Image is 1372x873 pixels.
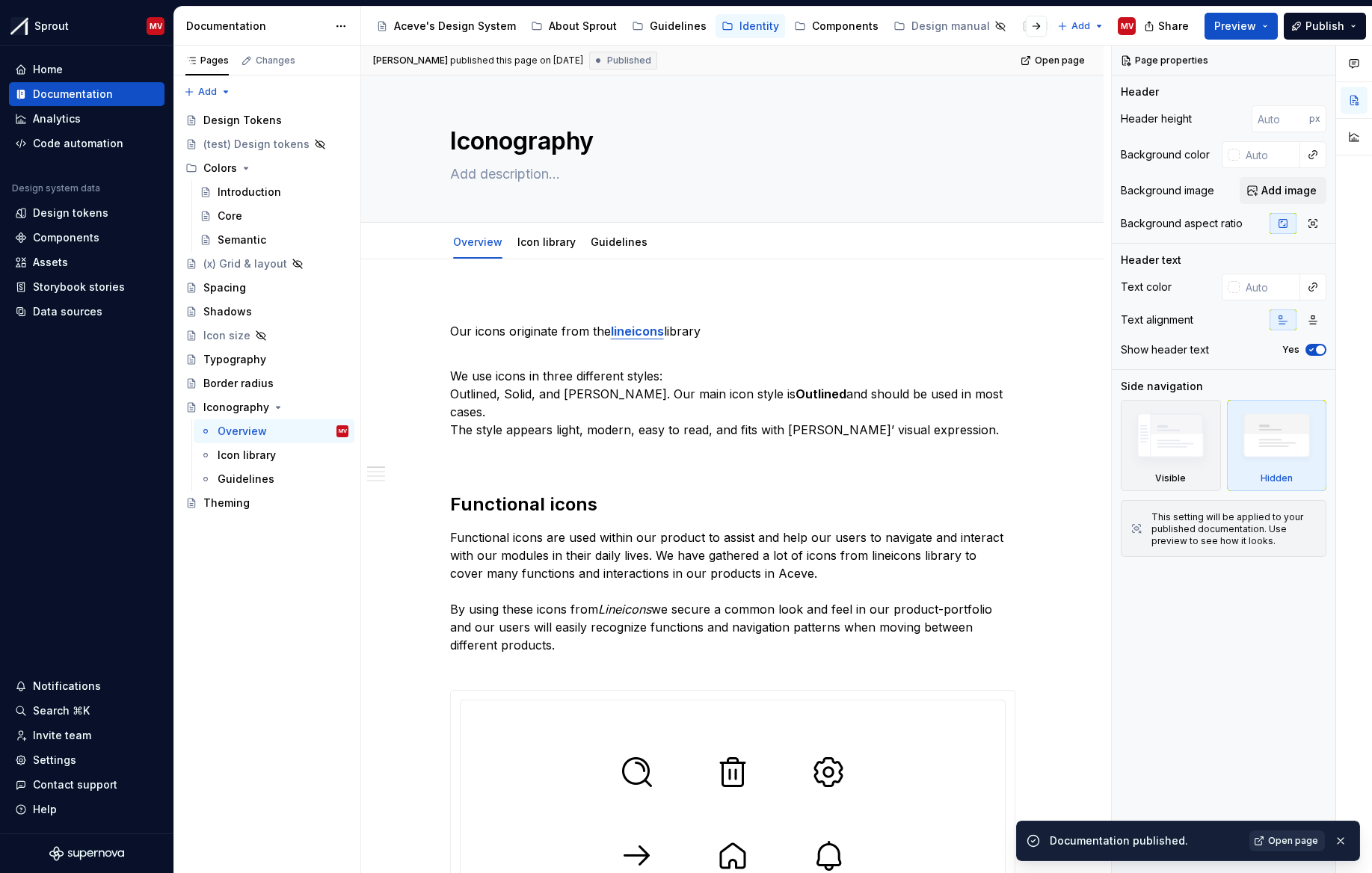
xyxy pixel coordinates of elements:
[218,185,281,200] div: Introduction
[1309,113,1320,125] p: px
[33,280,125,294] div: Storybook stories
[179,156,354,180] div: Colors
[598,602,651,617] em: Lineicons
[585,226,653,257] div: Guidelines
[1121,379,1203,394] div: Side navigation
[179,276,354,300] a: Spacing
[12,182,100,194] div: Design system data
[511,226,582,257] div: Icon library
[203,496,250,510] div: Theming
[607,55,651,67] span: Published
[256,55,295,67] div: Changes
[33,62,63,77] div: Home
[179,108,354,515] div: Page tree
[9,107,164,131] a: Analytics
[1121,111,1192,126] div: Header height
[49,846,124,861] svg: Supernova Logo
[185,55,229,67] div: Pages
[33,304,102,319] div: Data sources
[1261,472,1293,484] div: Hidden
[33,777,117,792] div: Contact support
[179,300,354,324] a: Shadows
[34,19,69,34] div: Sprout
[650,19,707,34] div: Guidelines
[450,528,1015,672] p: Functional icons are used within our product to assist and help our users to navigate and interac...
[1268,835,1318,847] span: Open page
[1155,472,1186,484] div: Visible
[179,81,236,102] button: Add
[203,256,287,271] div: (x) Grid & layout
[1282,344,1299,356] label: Yes
[203,328,250,343] div: Icon size
[450,55,583,67] div: published this page on [DATE]
[1240,177,1326,204] button: Add image
[33,255,68,270] div: Assets
[1050,833,1240,848] div: Documentation published.
[218,472,274,487] div: Guidelines
[179,371,354,395] a: Border radius
[203,376,274,391] div: Border radius
[33,679,101,694] div: Notifications
[453,235,502,248] a: Overview
[194,419,354,443] a: OverviewMV
[33,230,99,245] div: Components
[1205,13,1278,40] button: Preview
[9,82,164,106] a: Documentation
[9,250,164,274] a: Assets
[194,180,354,204] a: Introduction
[179,491,354,515] a: Theming
[1136,13,1199,40] button: Share
[1121,280,1172,294] div: Text color
[812,19,879,34] div: Components
[1053,16,1109,37] button: Add
[716,14,785,38] a: Identity
[739,19,779,34] div: Identity
[179,132,354,156] a: (test) Design tokens
[1227,400,1327,491] div: Hidden
[888,14,1012,38] a: Design manual
[9,674,164,698] button: Notifications
[1121,183,1214,198] div: Background image
[626,14,713,38] a: Guidelines
[203,400,269,415] div: Iconography
[33,753,76,768] div: Settings
[9,699,164,723] button: Search ⌘K
[370,14,522,38] a: Aceve's Design System
[198,86,217,98] span: Add
[1035,55,1085,67] span: Open page
[788,14,885,38] a: Components
[373,55,448,67] span: [PERSON_NAME]
[1071,20,1090,32] span: Add
[10,17,28,35] img: b6c2a6ff-03c2-4811-897b-2ef07e5e0e51.png
[150,20,162,32] div: MV
[1240,274,1300,300] input: Auto
[1214,19,1256,34] span: Preview
[33,802,57,817] div: Help
[1261,183,1317,198] span: Add image
[549,19,617,34] div: About Sprout
[203,352,266,367] div: Typography
[1252,105,1309,132] input: Auto
[3,10,170,42] button: SproutMV
[218,448,276,463] div: Icon library
[203,137,310,152] div: (test) Design tokens
[1016,50,1092,71] a: Open page
[796,386,846,401] strong: Outlined
[186,19,327,34] div: Documentation
[203,113,282,128] div: Design Tokens
[9,300,164,324] a: Data sources
[33,728,91,743] div: Invite team
[1121,84,1159,99] div: Header
[218,209,242,223] div: Core
[218,232,266,247] div: Semantic
[203,280,246,295] div: Spacing
[9,724,164,747] a: Invite team
[9,748,164,772] a: Settings
[9,275,164,299] a: Storybook stories
[1121,253,1181,268] div: Header text
[517,235,576,248] a: Icon library
[179,324,354,348] a: Icon size
[450,493,597,515] strong: Functional icons
[450,367,1015,439] p: We use icons in three different styles: Outlined, Solid, and [PERSON_NAME]. Our main icon style i...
